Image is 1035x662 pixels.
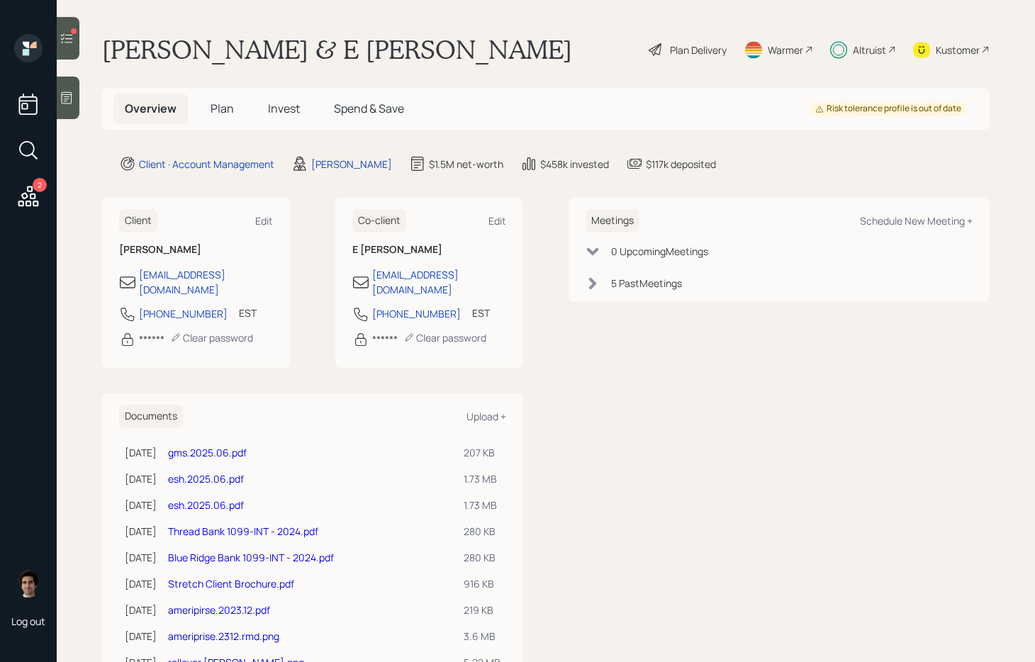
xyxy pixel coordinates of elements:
[815,103,961,115] div: Risk tolerance profile is out of date
[125,101,177,116] span: Overview
[239,305,257,320] div: EST
[372,306,461,321] div: [PHONE_NUMBER]
[464,602,500,617] div: 219 KB
[33,178,47,192] div: 2
[586,209,639,232] h6: Meetings
[768,43,803,57] div: Warmer
[464,524,500,539] div: 280 KB
[125,524,157,539] div: [DATE]
[168,629,279,643] a: ameriprise.2312.rmd.png
[464,498,500,512] div: 1.73 MB
[372,267,506,297] div: [EMAIL_ADDRESS][DOMAIN_NAME]
[139,267,273,297] div: [EMAIL_ADDRESS][DOMAIN_NAME]
[168,446,247,459] a: gms.2025.06.pdf
[125,602,157,617] div: [DATE]
[464,550,500,565] div: 280 KB
[936,43,980,57] div: Kustomer
[464,576,500,591] div: 916 KB
[464,629,500,644] div: 3.6 MB
[211,101,234,116] span: Plan
[102,34,572,65] h1: [PERSON_NAME] & E [PERSON_NAME]
[464,445,500,460] div: 207 KB
[168,551,334,564] a: Blue Ridge Bank 1099-INT - 2024.pdf
[168,524,318,538] a: Thread Bank 1099-INT - 2024.pdf
[168,498,244,512] a: esh.2025.06.pdf
[352,244,506,256] h6: E [PERSON_NAME]
[168,577,294,590] a: Stretch Client Brochure.pdf
[170,331,253,344] div: Clear password
[11,615,45,628] div: Log out
[464,471,500,486] div: 1.73 MB
[488,214,506,228] div: Edit
[125,550,157,565] div: [DATE]
[472,305,490,320] div: EST
[139,157,274,172] div: Client · Account Management
[334,101,404,116] span: Spend & Save
[860,214,973,228] div: Schedule New Meeting +
[670,43,727,57] div: Plan Delivery
[125,445,157,460] div: [DATE]
[168,472,244,486] a: esh.2025.06.pdf
[611,244,708,259] div: 0 Upcoming Meeting s
[125,471,157,486] div: [DATE]
[125,629,157,644] div: [DATE]
[119,244,273,256] h6: [PERSON_NAME]
[466,410,506,423] div: Upload +
[611,276,682,291] div: 5 Past Meeting s
[125,498,157,512] div: [DATE]
[268,101,300,116] span: Invest
[168,603,270,617] a: ameripirse.2023.12.pdf
[540,157,609,172] div: $458k invested
[429,157,503,172] div: $1.5M net-worth
[255,214,273,228] div: Edit
[119,209,157,232] h6: Client
[403,331,486,344] div: Clear password
[646,157,716,172] div: $117k deposited
[853,43,886,57] div: Altruist
[14,569,43,598] img: harrison-schaefer-headshot-2.png
[119,405,183,428] h6: Documents
[139,306,228,321] div: [PHONE_NUMBER]
[311,157,392,172] div: [PERSON_NAME]
[125,576,157,591] div: [DATE]
[352,209,406,232] h6: Co-client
